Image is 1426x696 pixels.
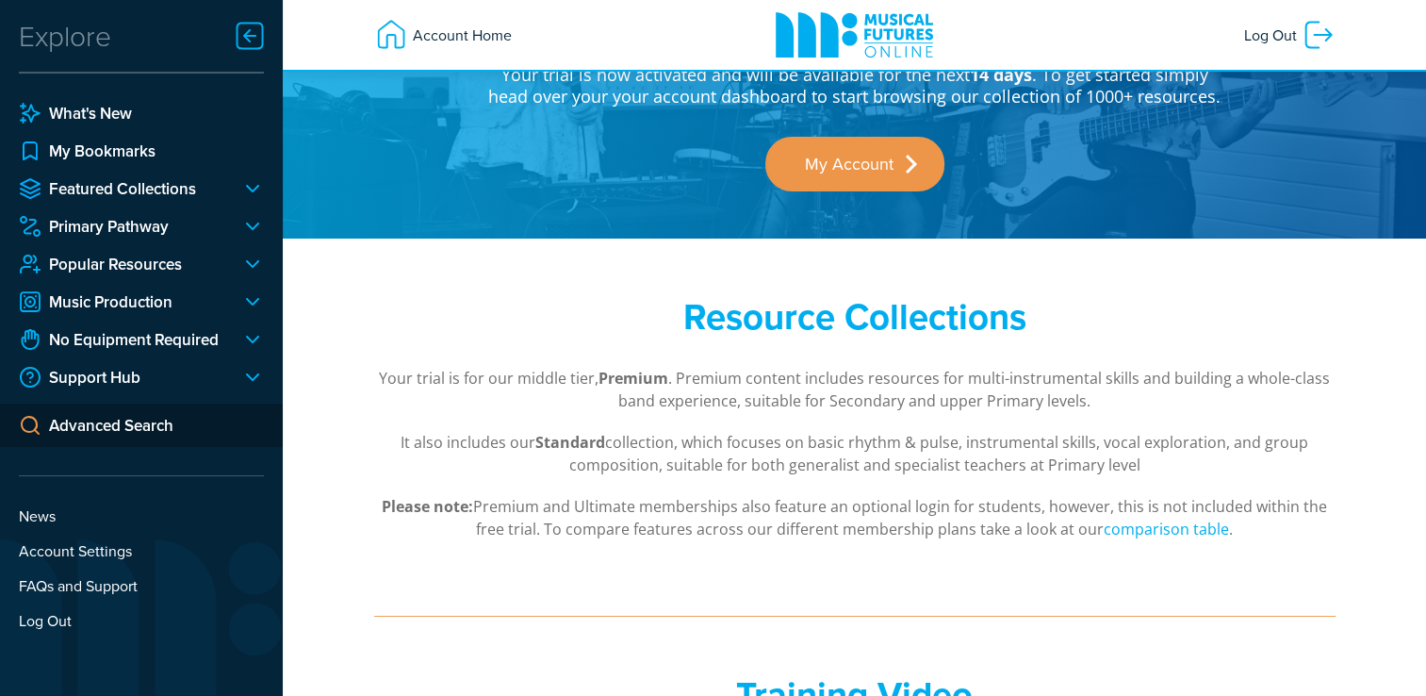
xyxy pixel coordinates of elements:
a: My Account [765,137,944,191]
p: Premium and Ultimate memberships also feature an optional login for students, however, this is no... [374,495,1336,540]
a: What's New [19,102,264,124]
p: Your trial is now activated and will be available for the next . To get started simply head over ... [487,51,1222,108]
a: News [19,505,264,527]
strong: Premium [598,368,668,389]
p: Your trial is for our middle tier, . Premium content includes resources for multi-instrumental sk... [374,367,1336,412]
a: Log Out [19,609,264,632]
p: It also includes our collection, which focuses on basic rhythm & pulse, instrumental skills, voca... [374,431,1336,476]
a: Popular Resources [19,253,226,275]
strong: Please note: [382,496,473,517]
a: comparison table [1104,519,1229,540]
a: Account Settings [19,539,264,562]
a: Primary Pathway [19,215,226,238]
a: Support Hub [19,366,226,389]
a: No Equipment Required [19,328,226,351]
a: My Bookmarks [19,140,264,162]
a: Featured Collections [19,177,226,200]
a: Log Out [1235,8,1345,61]
span: Log Out [1244,18,1302,52]
div: Explore [19,17,111,55]
h2: Resource Collections [487,295,1222,339]
strong: 14 days [970,63,1032,86]
strong: Standard [535,432,605,453]
span: Account Home [408,18,512,52]
a: FAQs and Support [19,574,264,597]
a: Music Production [19,290,226,313]
a: Account Home [365,8,521,61]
